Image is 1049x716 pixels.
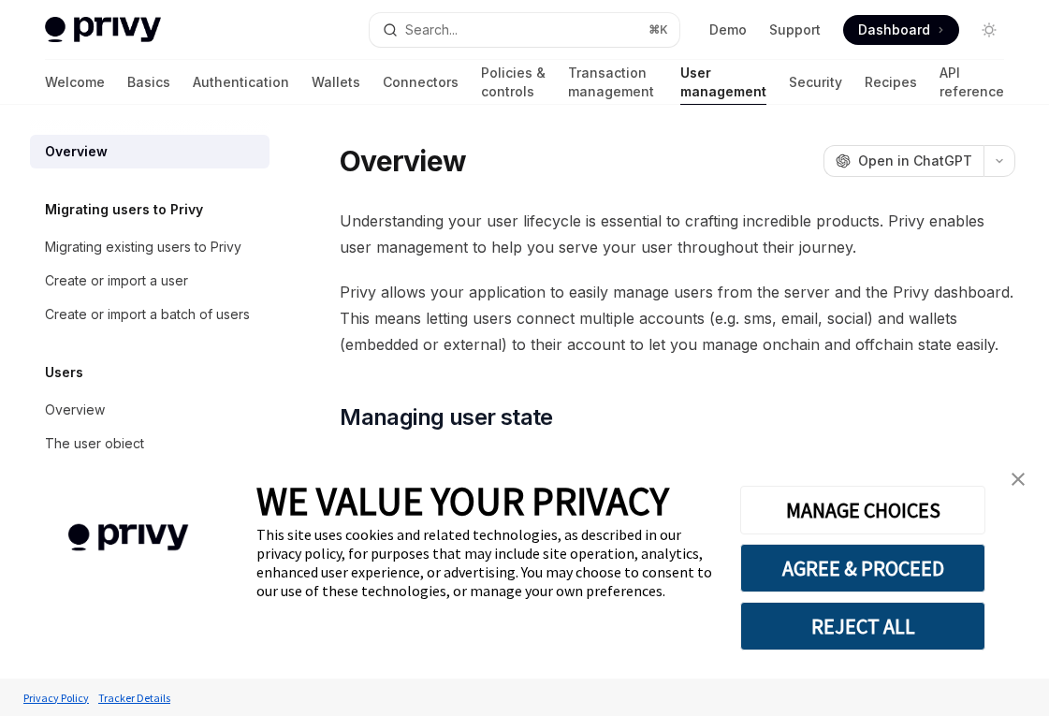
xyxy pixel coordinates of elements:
[45,198,203,221] h5: Migrating users to Privy
[865,60,917,105] a: Recipes
[740,486,985,534] button: MANAGE CHOICES
[940,60,1004,105] a: API reference
[193,60,289,105] a: Authentication
[30,393,270,427] a: Overview
[45,303,250,326] div: Create or import a batch of users
[680,60,766,105] a: User management
[999,460,1037,498] a: close banner
[45,60,105,105] a: Welcome
[340,402,553,432] span: Managing user state
[45,17,161,43] img: light logo
[30,298,270,331] a: Create or import a batch of users
[45,432,144,455] div: The user object
[19,681,94,714] a: Privacy Policy
[340,279,1015,358] span: Privy allows your application to easily manage users from the server and the Privy dashboard. Thi...
[30,264,270,298] a: Create or import a user
[127,60,170,105] a: Basics
[858,21,930,39] span: Dashboard
[340,208,1015,260] span: Understanding your user lifecycle is essential to crafting incredible products. Privy enables use...
[45,399,105,421] div: Overview
[370,13,679,47] button: Search...⌘K
[94,681,175,714] a: Tracker Details
[740,602,985,650] button: REJECT ALL
[769,21,821,39] a: Support
[568,60,658,105] a: Transaction management
[45,361,83,384] h5: Users
[405,19,458,41] div: Search...
[789,60,842,105] a: Security
[256,476,669,525] span: WE VALUE YOUR PRIVACY
[30,135,270,168] a: Overview
[858,152,972,170] span: Open in ChatGPT
[974,15,1004,45] button: Toggle dark mode
[843,15,959,45] a: Dashboard
[383,60,459,105] a: Connectors
[740,544,985,592] button: AGREE & PROCEED
[1012,473,1025,486] img: close banner
[481,60,546,105] a: Policies & controls
[823,145,983,177] button: Open in ChatGPT
[312,60,360,105] a: Wallets
[30,230,270,264] a: Migrating existing users to Privy
[28,497,228,578] img: company logo
[648,22,668,37] span: ⌘ K
[45,140,108,163] div: Overview
[709,21,747,39] a: Demo
[340,144,466,178] h1: Overview
[256,525,712,600] div: This site uses cookies and related technologies, as described in our privacy policy, for purposes...
[45,236,241,258] div: Migrating existing users to Privy
[45,270,188,292] div: Create or import a user
[340,447,430,474] span: Webhooks
[30,427,270,460] a: The user object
